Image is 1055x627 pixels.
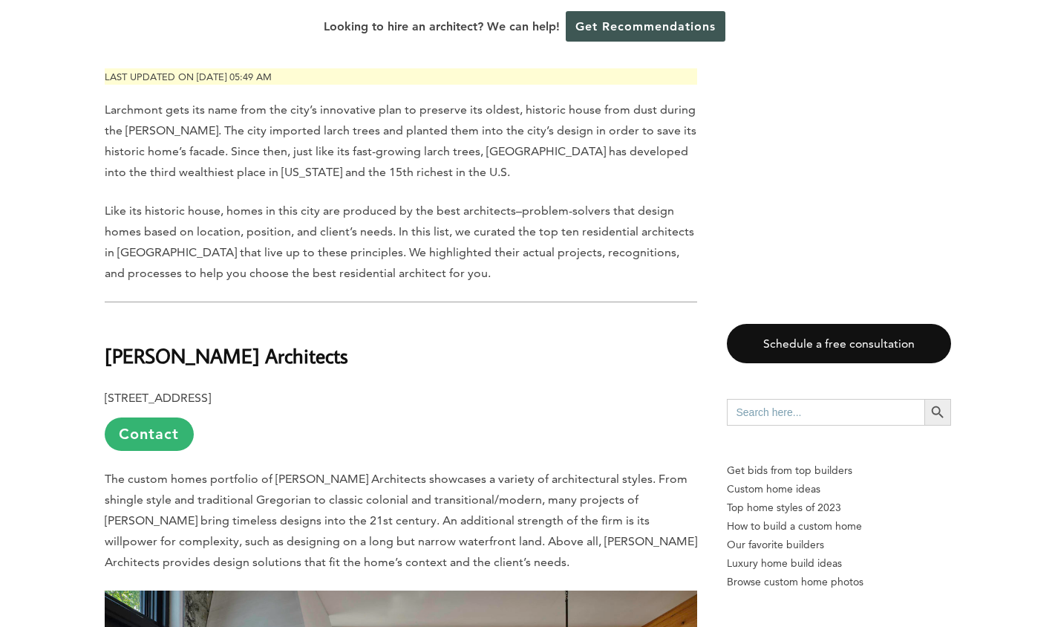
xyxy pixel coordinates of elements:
span: Larchmont gets its name from the city’s innovative plan to preserve its oldest, historic house fr... [105,103,696,179]
a: Top home styles of 2023 [727,498,951,517]
a: Browse custom home photos [727,573,951,591]
a: Custom home ideas [727,480,951,498]
a: Get Recommendations [566,11,725,42]
svg: Search [930,404,946,420]
b: [PERSON_NAME] Architects [105,342,348,368]
b: [STREET_ADDRESS] [105,391,211,405]
input: Search here... [727,399,924,426]
a: Schedule a free consultation [727,324,951,363]
a: Luxury home build ideas [727,554,951,573]
a: How to build a custom home [727,517,951,536]
a: Our favorite builders [727,536,951,554]
span: Like its historic house, homes in this city are produced by the best architects–problem-solvers t... [105,204,694,280]
p: The custom homes portfolio of [PERSON_NAME] Architects showcases a variety of architectural style... [105,469,697,573]
p: Get bids from top builders [727,461,951,480]
p: Last updated on [DATE] 05:49 am [105,68,697,85]
a: Contact [105,418,194,451]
